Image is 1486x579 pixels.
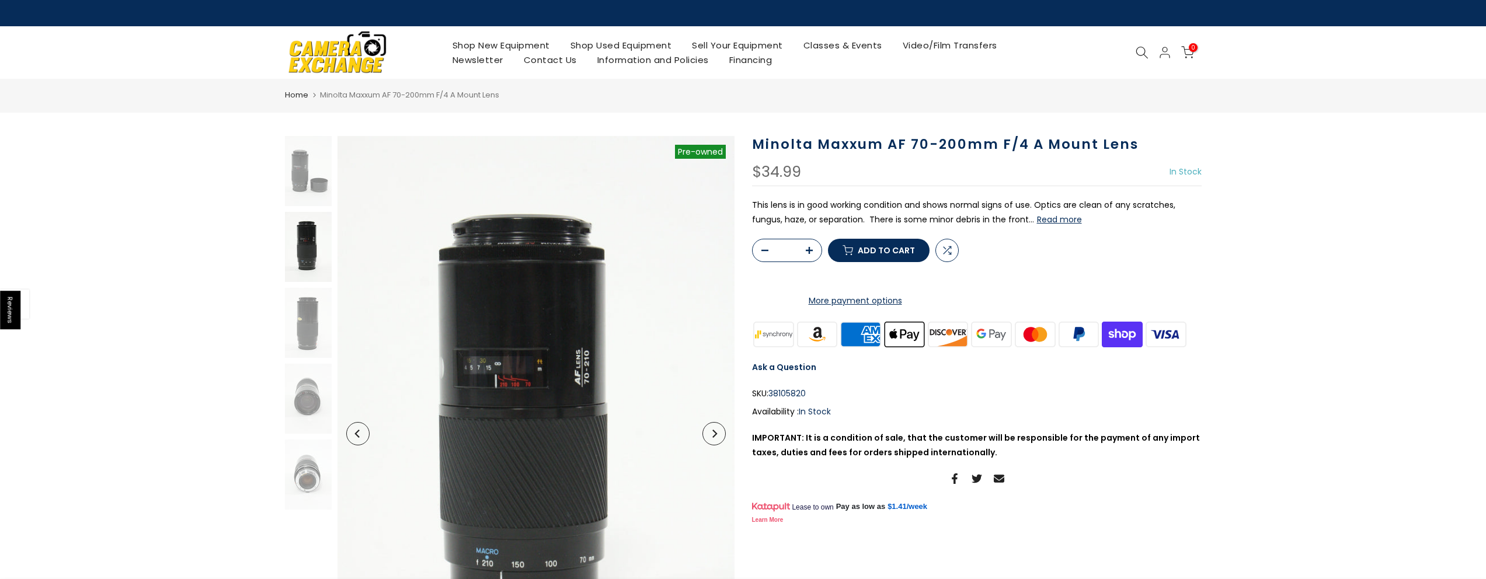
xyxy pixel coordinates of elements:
[795,320,839,348] img: amazon payments
[949,472,960,486] a: Share on Facebook
[1170,166,1202,177] span: In Stock
[828,239,930,262] button: Add to cart
[752,165,801,180] div: $34.99
[752,517,784,523] a: Learn More
[836,501,886,512] span: Pay as low as
[442,38,560,53] a: Shop New Equipment
[793,38,892,53] a: Classes & Events
[970,320,1014,348] img: google pay
[926,320,970,348] img: discover
[752,136,1202,153] h1: Minolta Maxxum AF 70-200mm F/4 A Mount Lens
[752,432,1200,458] strong: IMPORTANT: It is a condition of sale, that the customer will be responsible for the payment of an...
[285,136,332,206] img: Minolta Maxxum AF 70-200mm F/4 Lenses Small Format - Minolta MD and MC Mount Lenses Minolta 38105820
[972,472,982,486] a: Share on Twitter
[346,422,370,445] button: Previous
[560,38,682,53] a: Shop Used Equipment
[752,361,816,373] a: Ask a Question
[442,53,513,67] a: Newsletter
[1013,320,1057,348] img: master
[768,386,806,401] span: 38105820
[702,422,726,445] button: Next
[799,406,831,417] span: In Stock
[888,501,927,512] a: $1.41/week
[587,53,719,67] a: Information and Policies
[792,503,833,512] span: Lease to own
[892,38,1007,53] a: Video/Film Transfers
[752,320,796,348] img: synchrony
[1144,320,1188,348] img: visa
[752,198,1202,227] p: This lens is in good working condition and shows normal signs of use. Optics are clean of any scr...
[285,364,332,434] img: Minolta Maxxum AF 70-200mm F/4 Lenses Small Format - Minolta MD and MC Mount Lenses Minolta 38105820
[682,38,794,53] a: Sell Your Equipment
[320,89,499,100] span: Minolta Maxxum AF 70-200mm F/4 A Mount Lens
[1181,46,1194,59] a: 0
[882,320,926,348] img: apple pay
[752,404,1202,419] div: Availability :
[285,212,332,282] img: Minolta Maxxum AF 70-200mm F/4 Lenses Small Format - Minolta MD and MC Mount Lenses Minolta 38105820
[752,386,1202,401] div: SKU:
[285,440,332,510] img: Minolta Maxxum AF 70-200mm F/4 Lenses Small Format - Minolta MD and MC Mount Lenses Minolta 38105820
[994,472,1004,486] a: Share on Email
[752,294,959,308] a: More payment options
[285,288,332,358] img: Minolta Maxxum AF 70-200mm F/4 Lenses Small Format - Minolta MD and MC Mount Lenses Minolta 38105820
[285,89,308,101] a: Home
[1057,320,1101,348] img: paypal
[1189,43,1198,52] span: 0
[1037,214,1082,225] button: Read more
[719,53,782,67] a: Financing
[1101,320,1144,348] img: shopify pay
[839,320,883,348] img: american express
[858,246,915,254] span: Add to cart
[513,53,587,67] a: Contact Us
